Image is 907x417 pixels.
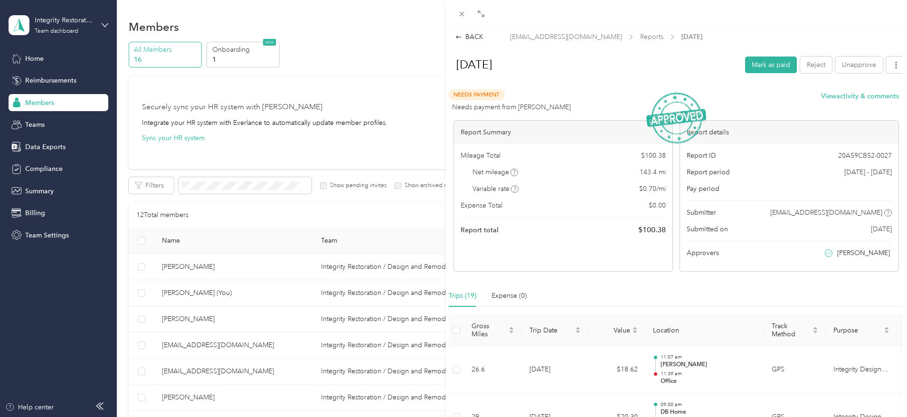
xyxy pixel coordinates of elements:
[522,314,588,346] th: Trip Date
[687,224,728,234] span: Submitted on
[661,360,756,369] p: [PERSON_NAME]
[764,314,826,346] th: Track Method
[632,325,638,331] span: caret-up
[510,32,622,42] span: [EMAIL_ADDRESS][DOMAIN_NAME]
[649,200,666,210] span: $ 0.00
[472,167,519,177] span: Net mileage
[639,184,666,194] span: $ 0.70 / mi
[638,224,666,236] span: $ 100.38
[687,184,719,194] span: Pay period
[838,151,892,161] span: 20A59CB52-0027
[461,151,501,161] span: Mileage Total
[813,329,818,335] span: caret-down
[522,346,588,394] td: [DATE]
[461,200,502,210] span: Expense Total
[645,314,764,346] th: Location
[472,322,507,338] span: Gross Miles
[464,346,522,394] td: 26.6
[680,121,898,144] div: Report details
[826,314,897,346] th: Purpose
[884,325,889,331] span: caret-up
[687,248,719,258] span: Approvers
[491,291,527,301] div: Expense (0)
[529,326,573,334] span: Trip Date
[835,57,883,73] button: Unapprove
[588,346,645,394] td: $18.62
[772,322,811,338] span: Track Method
[661,377,756,386] p: Office
[449,89,505,100] span: Needs Payment
[833,326,882,334] span: Purpose
[449,291,476,301] div: Trips (19)
[745,57,797,73] button: Mark as paid
[813,325,818,331] span: caret-up
[640,32,663,42] span: Reports
[640,167,666,177] span: 143.4 mi
[661,354,756,360] p: 11:07 am
[770,208,882,218] span: [EMAIL_ADDRESS][DOMAIN_NAME]
[509,325,514,331] span: caret-up
[461,225,499,235] span: Report total
[661,370,756,377] p: 11:39 am
[884,329,889,335] span: caret-down
[575,329,581,335] span: caret-down
[454,121,672,144] div: Report Summary
[687,208,716,218] span: Submitter
[641,151,666,161] span: $ 100.38
[452,102,571,112] span: Needs payment from [PERSON_NAME]
[446,53,739,76] h1: Aug 2025
[800,57,832,73] button: Reject
[575,325,581,331] span: caret-up
[509,329,514,335] span: caret-down
[661,401,756,408] p: 09:00 am
[821,91,899,101] button: Viewactivity & comments
[455,32,483,42] div: BACK
[871,224,892,234] span: [DATE]
[646,93,706,143] img: ApprovedStamp
[826,346,897,394] td: Integrity Design and Remodel
[764,346,826,394] td: GPS
[661,408,756,417] p: DB Home
[596,326,630,334] span: Value
[464,314,522,346] th: Gross Miles
[837,248,890,258] span: [PERSON_NAME]
[588,314,645,346] th: Value
[681,32,702,42] span: [DATE]
[844,167,892,177] span: [DATE] - [DATE]
[472,184,519,194] span: Variable rate
[632,329,638,335] span: caret-down
[687,151,716,161] span: Report ID
[687,167,730,177] span: Report period
[854,364,907,417] iframe: Everlance-gr Chat Button Frame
